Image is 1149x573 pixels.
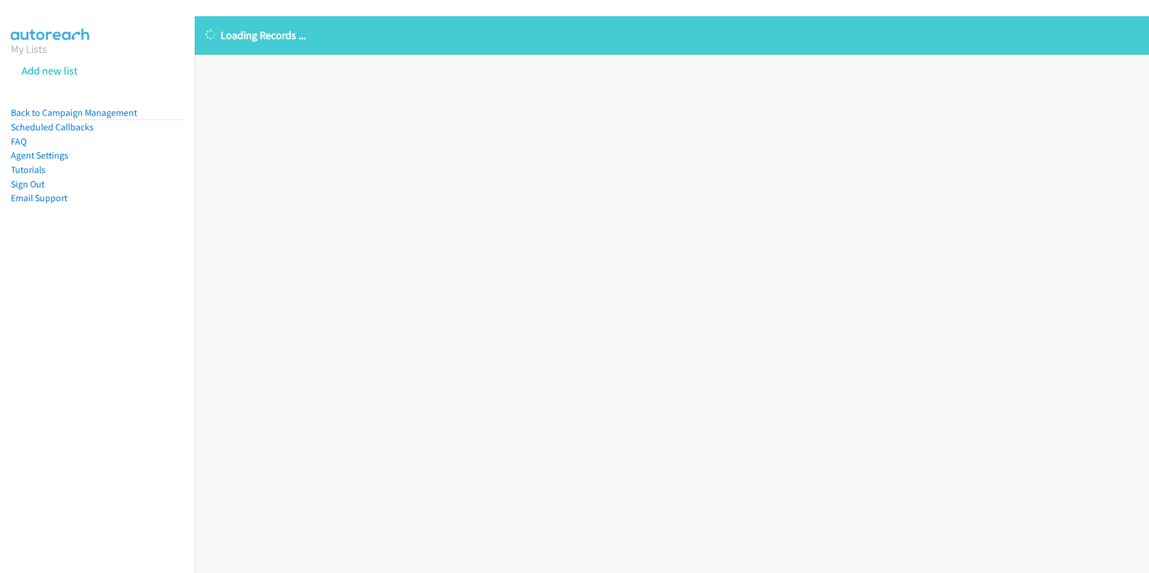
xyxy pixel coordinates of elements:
a: My Lists [11,42,47,56]
a: Sign Out [11,178,44,190]
a: Add new list [22,64,78,77]
a: FAQ [11,136,26,147]
a: Email Support [11,192,67,204]
a: Back to Campaign Management [11,107,137,118]
a: Scheduled Callbacks [11,121,94,133]
p: Loading Records ... [206,27,1138,43]
a: Agent Settings [11,150,69,161]
a: Tutorials [11,164,46,175]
